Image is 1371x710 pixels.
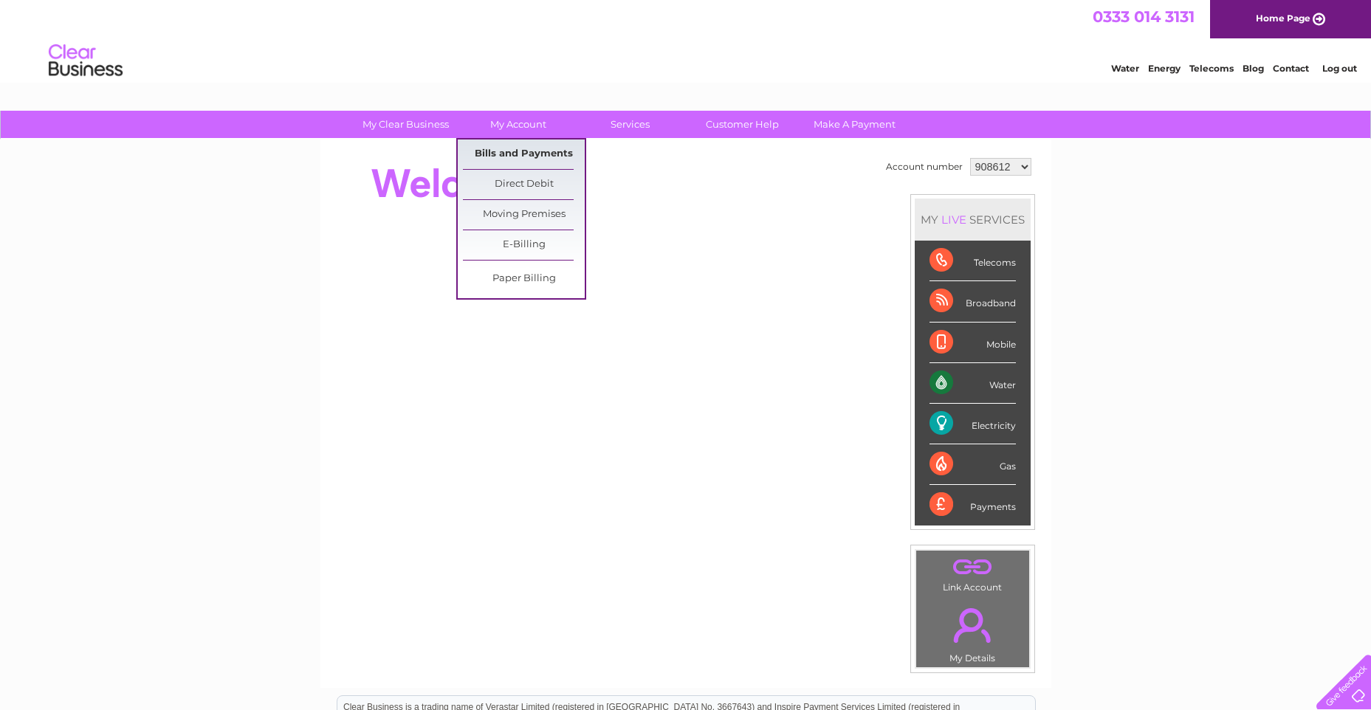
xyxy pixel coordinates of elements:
[930,444,1016,485] div: Gas
[569,111,691,138] a: Services
[681,111,803,138] a: Customer Help
[1189,63,1234,74] a: Telecoms
[920,554,1025,580] a: .
[1243,63,1264,74] a: Blog
[938,213,969,227] div: LIVE
[920,599,1025,651] a: .
[463,170,585,199] a: Direct Debit
[463,264,585,294] a: Paper Billing
[915,199,1031,241] div: MY SERVICES
[930,281,1016,322] div: Broadband
[915,596,1030,668] td: My Details
[930,404,1016,444] div: Electricity
[463,230,585,260] a: E-Billing
[930,323,1016,363] div: Mobile
[1273,63,1309,74] a: Contact
[1111,63,1139,74] a: Water
[457,111,579,138] a: My Account
[915,550,1030,596] td: Link Account
[1148,63,1181,74] a: Energy
[345,111,467,138] a: My Clear Business
[1322,63,1357,74] a: Log out
[1093,7,1195,26] a: 0333 014 3131
[463,139,585,169] a: Bills and Payments
[48,38,123,83] img: logo.png
[930,241,1016,281] div: Telecoms
[463,200,585,230] a: Moving Premises
[337,8,1035,72] div: Clear Business is a trading name of Verastar Limited (registered in [GEOGRAPHIC_DATA] No. 3667643...
[930,485,1016,525] div: Payments
[930,363,1016,404] div: Water
[882,154,966,179] td: Account number
[794,111,915,138] a: Make A Payment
